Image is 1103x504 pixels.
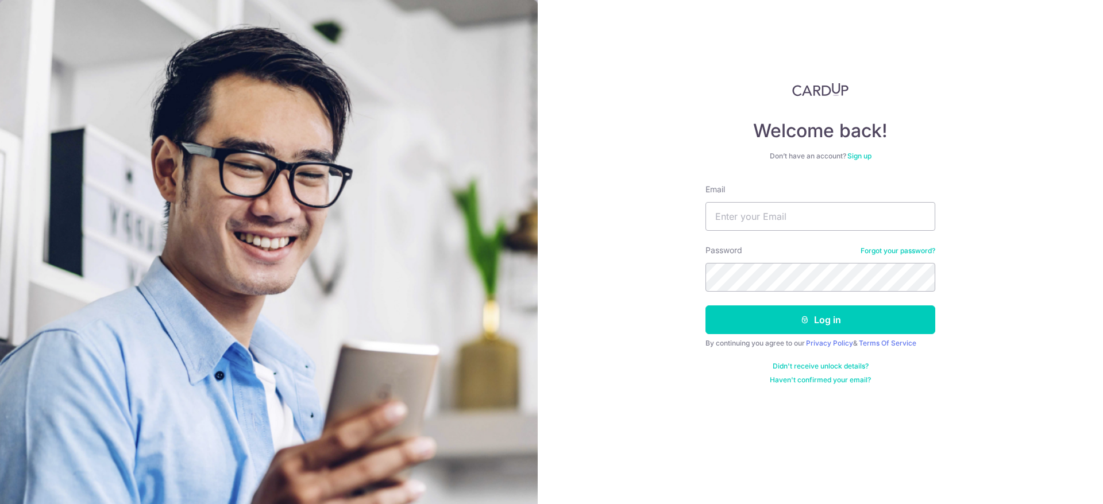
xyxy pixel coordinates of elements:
[705,119,935,142] h4: Welcome back!
[861,246,935,255] a: Forgot your password?
[705,202,935,231] input: Enter your Email
[773,362,869,371] a: Didn't receive unlock details?
[705,184,725,195] label: Email
[705,152,935,161] div: Don’t have an account?
[847,152,871,160] a: Sign up
[770,375,871,385] a: Haven't confirmed your email?
[806,339,853,347] a: Privacy Policy
[705,245,742,256] label: Password
[859,339,916,347] a: Terms Of Service
[705,339,935,348] div: By continuing you agree to our &
[705,305,935,334] button: Log in
[792,83,849,96] img: CardUp Logo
